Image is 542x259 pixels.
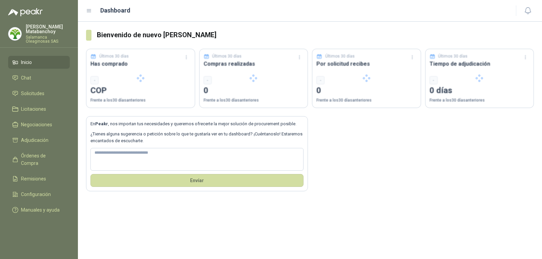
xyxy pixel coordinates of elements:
a: Licitaciones [8,103,70,115]
a: Órdenes de Compra [8,149,70,170]
a: Negociaciones [8,118,70,131]
span: Remisiones [21,175,46,182]
a: Remisiones [8,172,70,185]
a: Adjudicación [8,134,70,147]
img: Company Logo [8,27,21,40]
span: Licitaciones [21,105,46,113]
img: Logo peakr [8,8,43,16]
button: Envíar [90,174,304,187]
span: Negociaciones [21,121,52,128]
span: Solicitudes [21,90,44,97]
p: [PERSON_NAME] Matabanchoy [26,24,70,34]
p: ¿Tienes alguna sugerencia o petición sobre lo que te gustaría ver en tu dashboard? ¡Cuéntanoslo! ... [90,131,304,145]
a: Manuales y ayuda [8,203,70,216]
h1: Dashboard [100,6,130,15]
span: Configuración [21,191,51,198]
a: Inicio [8,56,70,69]
a: Solicitudes [8,87,70,100]
p: Salamanca Oleaginosas SAS [26,35,70,43]
span: Chat [21,74,31,82]
a: Chat [8,71,70,84]
span: Adjudicación [21,136,48,144]
span: Manuales y ayuda [21,206,60,214]
p: En , nos importan tus necesidades y queremos ofrecerte la mejor solución de procurement posible. [90,121,304,127]
h3: Bienvenido de nuevo [PERSON_NAME] [97,30,534,40]
a: Configuración [8,188,70,201]
span: Órdenes de Compra [21,152,63,167]
span: Inicio [21,59,32,66]
b: Peakr [95,121,108,126]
